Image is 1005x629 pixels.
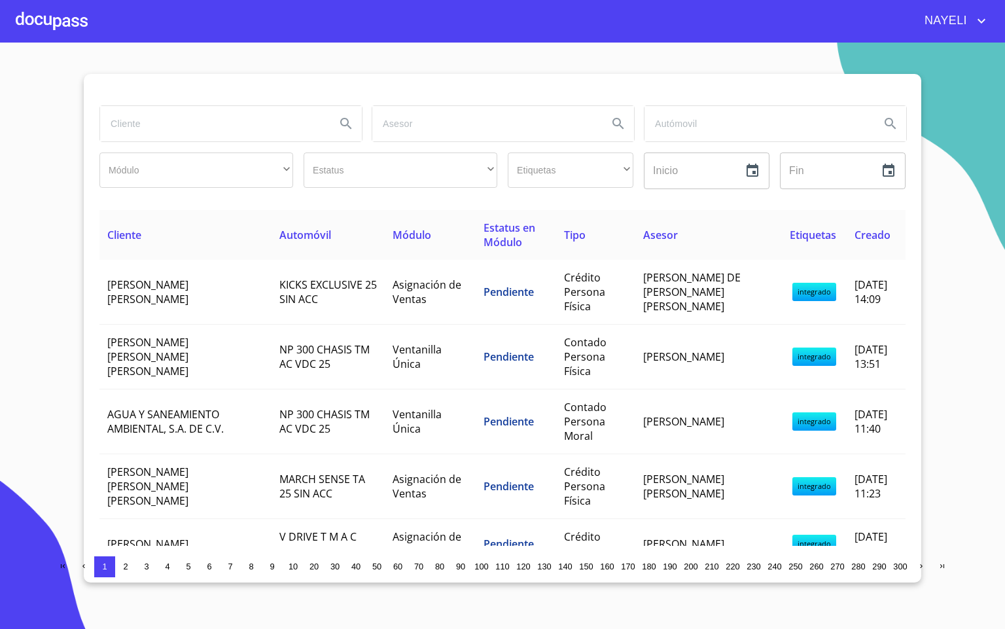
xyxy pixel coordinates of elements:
span: 3 [144,562,149,571]
span: 4 [165,562,169,571]
span: Ventanilla Única [393,342,442,371]
span: Pendiente [484,350,534,364]
span: integrado [792,535,836,553]
button: 130 [534,556,555,577]
button: 100 [471,556,492,577]
button: 20 [304,556,325,577]
span: NP 300 CHASIS TM AC VDC 25 [279,407,370,436]
button: Search [330,108,362,139]
span: 8 [249,562,253,571]
span: 170 [621,562,635,571]
span: NAYELI [915,10,974,31]
span: [DATE] 11:23 [855,472,887,501]
button: 1 [94,556,115,577]
span: [PERSON_NAME] [PERSON_NAME] [643,472,724,501]
button: 30 [325,556,345,577]
span: [PERSON_NAME] [643,537,724,551]
span: 40 [351,562,361,571]
span: 60 [393,562,402,571]
span: integrado [792,348,836,366]
span: Crédito Persona Física [564,465,605,508]
button: 120 [513,556,534,577]
span: [PERSON_NAME] [PERSON_NAME] [PERSON_NAME] [107,335,188,378]
button: 290 [869,556,890,577]
span: NP 300 CHASIS TM AC VDC 25 [279,342,370,371]
span: 280 [851,562,865,571]
button: 6 [199,556,220,577]
span: 70 [414,562,423,571]
span: 130 [537,562,551,571]
span: 270 [830,562,844,571]
span: 180 [642,562,656,571]
button: 60 [387,556,408,577]
span: [PERSON_NAME] [643,350,724,364]
span: 150 [579,562,593,571]
span: 30 [330,562,340,571]
span: 100 [474,562,488,571]
button: 230 [743,556,764,577]
span: 210 [705,562,718,571]
button: 2 [115,556,136,577]
button: 160 [597,556,618,577]
span: MARCH SENSE TA 25 SIN ACC [279,472,365,501]
span: Contado Persona Moral [564,400,607,443]
span: Etiquetas [790,228,836,242]
span: Estatus en Módulo [484,221,535,249]
button: 180 [639,556,660,577]
span: [PERSON_NAME] [107,537,188,551]
span: 290 [872,562,886,571]
span: 20 [309,562,319,571]
span: 120 [516,562,530,571]
span: integrado [792,477,836,495]
button: 70 [408,556,429,577]
span: [PERSON_NAME] [643,414,724,429]
span: Tipo [564,228,586,242]
button: 220 [722,556,743,577]
button: 7 [220,556,241,577]
button: 10 [283,556,304,577]
span: 160 [600,562,614,571]
input: search [100,106,325,141]
span: 220 [726,562,739,571]
span: 230 [747,562,760,571]
button: 5 [178,556,199,577]
button: 270 [827,556,848,577]
span: integrado [792,283,836,301]
span: Módulo [393,228,431,242]
span: 140 [558,562,572,571]
span: 10 [289,562,298,571]
span: 250 [788,562,802,571]
span: 6 [207,562,211,571]
span: 80 [435,562,444,571]
button: 8 [241,556,262,577]
div: ​ [99,153,293,188]
button: 3 [136,556,157,577]
button: 190 [660,556,680,577]
span: Contado Persona Física [564,335,607,378]
span: 190 [663,562,677,571]
button: Search [875,108,906,139]
span: Automóvil [279,228,331,242]
span: 50 [372,562,381,571]
span: 7 [228,562,232,571]
button: 280 [848,556,869,577]
span: Pendiente [484,537,534,551]
span: 110 [495,562,509,571]
span: Crédito PFAE [564,530,601,558]
span: KICKS EXCLUSIVE 25 SIN ACC [279,278,377,306]
button: 150 [576,556,597,577]
span: 1 [102,562,107,571]
span: 260 [809,562,823,571]
span: 2 [123,562,128,571]
span: Asignación de Ventas [393,530,461,558]
span: integrado [792,412,836,431]
button: 200 [680,556,701,577]
span: V DRIVE T M A C AUDIO 25 [279,530,357,558]
span: AGUA Y SANEAMIENTO AMBIENTAL, S.A. DE C.V. [107,407,224,436]
span: [PERSON_NAME] [PERSON_NAME] [107,278,188,306]
button: 9 [262,556,283,577]
span: Asesor [643,228,678,242]
button: 260 [806,556,827,577]
button: 170 [618,556,639,577]
span: Pendiente [484,414,534,429]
